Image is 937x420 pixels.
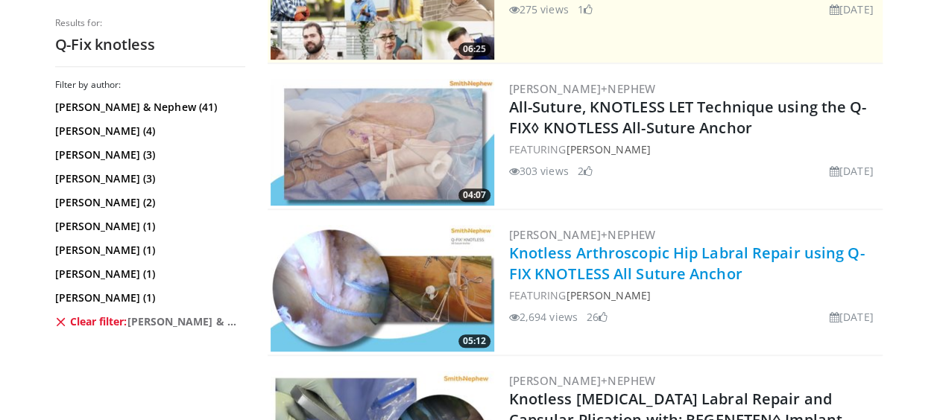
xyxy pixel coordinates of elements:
div: FEATURING [509,287,880,303]
li: [DATE] [830,163,874,179]
a: Knotless Arthroscopic Hip Labral Repair using Q-FIX KNOTLESS All Suture Anchor [509,243,865,284]
a: [PERSON_NAME] [566,142,650,156]
a: 04:07 [271,79,494,206]
a: [PERSON_NAME] (2) [55,195,242,210]
a: [PERSON_NAME] (1) [55,243,242,258]
li: 275 views [509,1,569,17]
li: 2 [578,163,593,179]
a: [PERSON_NAME]+Nephew [509,227,656,242]
img: 19f1f587-357e-4d23-858f-099695421015.300x170_q85_crop-smart_upscale.jpg [271,79,494,206]
a: [PERSON_NAME]+Nephew [509,373,656,388]
span: 05:12 [458,334,490,348]
li: 1 [578,1,593,17]
a: [PERSON_NAME]+Nephew [509,81,656,96]
a: [PERSON_NAME] & Nephew (41) [55,100,242,115]
h2: Q-Fix knotless [55,35,245,54]
a: [PERSON_NAME] (1) [55,267,242,281]
a: [PERSON_NAME] [566,288,650,302]
li: [DATE] [830,1,874,17]
p: Results for: [55,17,245,29]
a: [PERSON_NAME] (4) [55,124,242,139]
a: Clear filter:[PERSON_NAME] & Nephew [55,314,242,329]
span: [PERSON_NAME] & Nephew [127,314,242,329]
li: [DATE] [830,309,874,325]
a: [PERSON_NAME] (1) [55,290,242,305]
img: 2815a48e-8d1b-462f-bcb9-c1506bbb46b9.300x170_q85_crop-smart_upscale.jpg [271,225,494,351]
li: 26 [587,309,608,325]
a: [PERSON_NAME] (3) [55,147,242,162]
a: All-Suture, KNOTLESS LET Technique using the Q-FIX◊ KNOTLESS All-Suture Anchor [509,97,867,138]
span: 06:25 [458,42,490,56]
h3: Filter by author: [55,79,245,91]
li: 303 views [509,163,569,179]
li: 2,694 views [509,309,578,325]
a: [PERSON_NAME] (3) [55,171,242,186]
span: 04:07 [458,188,490,202]
div: FEATURING [509,141,880,157]
a: 05:12 [271,225,494,351]
a: [PERSON_NAME] (1) [55,219,242,234]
